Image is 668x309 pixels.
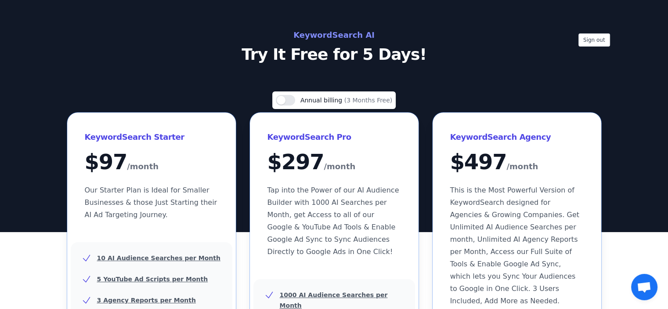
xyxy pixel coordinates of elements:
h3: KeywordSearch Agency [450,130,584,144]
div: $ 497 [450,151,584,174]
h2: KeywordSearch AI [137,28,531,42]
button: Sign out [578,33,610,47]
span: This is the Most Powerful Version of KeywordSearch designed for Agencies & Growing Companies. Get... [450,186,579,305]
h3: KeywordSearch Pro [267,130,401,144]
u: 5 YouTube Ad Scripts per Month [97,276,208,283]
span: /month [324,160,355,174]
div: $ 297 [267,151,401,174]
div: $ 97 [85,151,218,174]
u: 1000 AI Audience Searches per Month [280,291,388,309]
u: 3 Agency Reports per Month [97,297,196,304]
h3: KeywordSearch Starter [85,130,218,144]
a: Open chat [631,274,657,300]
span: /month [506,160,538,174]
span: Our Starter Plan is Ideal for Smaller Businesses & those Just Starting their AI Ad Targeting Jour... [85,186,217,219]
p: Try It Free for 5 Days! [137,46,531,63]
span: Tap into the Power of our AI Audience Builder with 1000 AI Searches per Month, get Access to all ... [267,186,399,256]
span: (3 Months Free) [344,97,393,104]
span: Annual billing [300,97,344,104]
u: 10 AI Audience Searches per Month [97,254,220,262]
span: /month [127,160,159,174]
